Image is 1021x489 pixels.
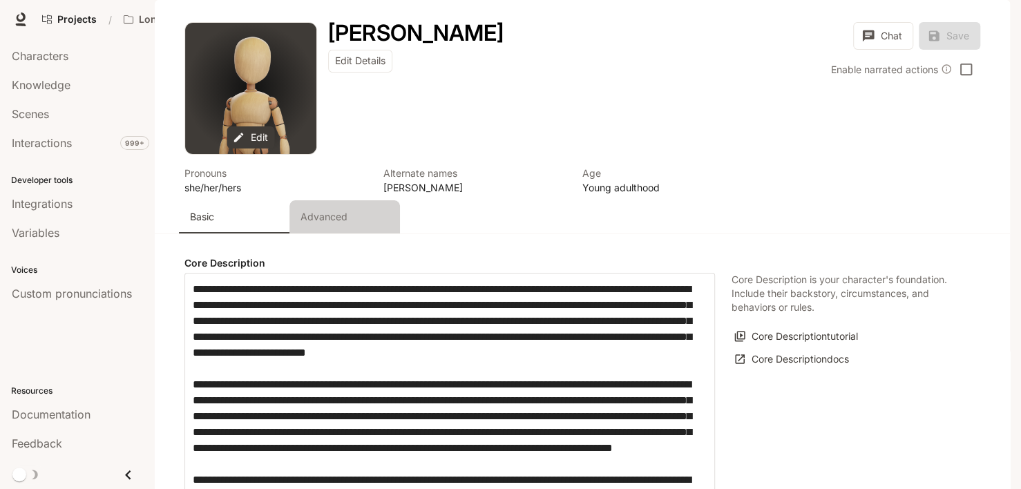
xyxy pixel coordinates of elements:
p: Longbourn [139,14,192,26]
button: Core Descriptiontutorial [732,325,861,348]
p: she/her/hers [184,180,367,195]
p: Advanced [300,210,347,224]
div: / [103,12,117,27]
a: Core Descriptiondocs [732,348,852,371]
a: Go to projects [36,6,103,33]
p: [PERSON_NAME] [383,180,566,195]
button: Open character details dialog [328,22,504,44]
button: Open character details dialog [184,166,367,195]
button: Edit Details [328,50,392,73]
p: Basic [190,210,214,224]
button: Open character details dialog [383,166,566,195]
div: Avatar image [185,23,316,154]
p: Pronouns [184,166,367,180]
h4: Core Description [184,256,715,270]
button: Open character avatar dialog [185,23,316,154]
p: Alternate names [383,166,566,180]
p: Young adulthood [582,180,765,195]
span: Projects [57,14,97,26]
p: Age [582,166,765,180]
div: Enable narrated actions [831,62,952,77]
p: Core Description is your character's foundation. Include their backstory, circumstances, and beha... [732,273,964,314]
button: Open workspace menu [117,6,213,33]
button: Chat [853,22,913,50]
button: Open character details dialog [582,166,765,195]
h1: [PERSON_NAME] [328,19,504,46]
button: Edit [227,126,275,149]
